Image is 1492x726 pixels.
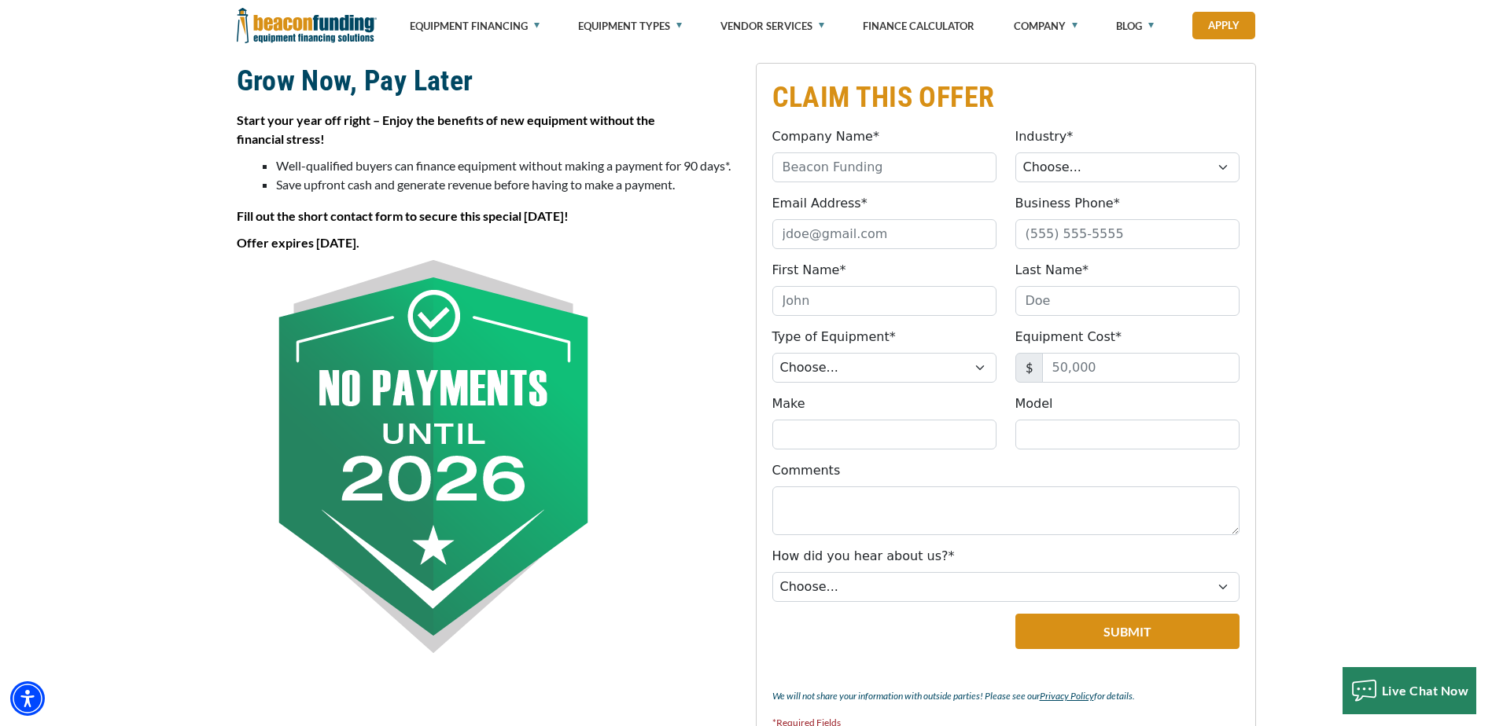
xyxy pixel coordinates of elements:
strong: Start your year off right – Enjoy the benefits of new equipment without the financial stress! [237,112,655,146]
label: Comments [772,461,841,480]
input: 50,000 [1042,353,1240,383]
a: Privacy Policy [1040,690,1094,702]
label: First Name* [772,261,846,280]
strong: Fill out the short contact form to secure this special [DATE]! [237,208,569,223]
iframe: reCAPTCHA [772,614,963,662]
input: Beacon Funding [772,152,997,182]
label: Business Phone* [1015,194,1120,213]
label: Email Address* [772,194,868,213]
li: Save upfront cash and generate revenue before having to make a payment. [276,175,737,194]
input: Doe [1015,286,1240,316]
input: (555) 555-5555 [1015,219,1240,249]
label: Make [772,394,805,413]
input: jdoe@gmail.com [772,219,997,249]
label: Equipment Cost* [1015,328,1122,346]
span: $ [1015,353,1043,383]
label: Model [1015,394,1053,413]
a: Apply [1192,12,1255,39]
span: Live Chat Now [1382,683,1469,698]
div: Accessibility Menu [10,681,45,716]
label: How did you hear about us?* [772,547,955,566]
li: Well-qualified buyers can finance equipment without making a payment for 90 days*. [276,156,737,175]
p: We will not share your information with outside parties! Please see our for details. [772,687,1240,706]
button: Submit [1015,614,1240,649]
input: John [772,286,997,316]
label: Company Name* [772,127,879,146]
label: Industry* [1015,127,1074,146]
label: Last Name* [1015,261,1089,280]
h2: Grow Now, Pay Later [237,63,737,99]
label: Type of Equipment* [772,328,896,346]
img: No Payments Until 2026 [237,260,630,653]
strong: Offer expires [DATE]. [237,235,359,250]
button: Live Chat Now [1343,667,1477,714]
h2: CLAIM THIS OFFER [772,79,1240,115]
